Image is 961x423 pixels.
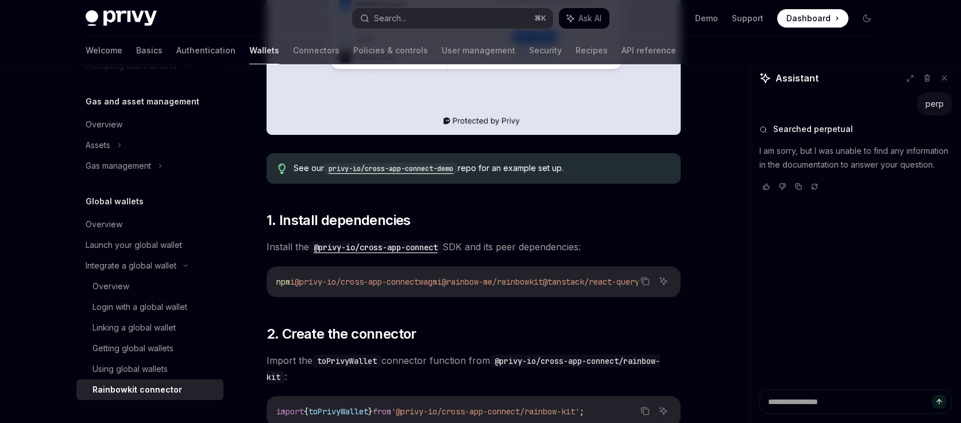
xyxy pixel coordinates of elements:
div: Rainbowkit connector [92,383,182,397]
span: { [304,406,308,417]
a: Getting global wallets [76,338,223,359]
a: privy-io/cross-app-connect-demo [324,163,458,173]
div: Assets [86,138,110,152]
a: Login with a global wallet [76,297,223,317]
a: @privy-io/cross-app-connect [309,241,442,253]
a: Support [732,13,763,24]
a: Authentication [176,37,236,64]
span: import [276,406,304,417]
span: Import the connector function from : [267,352,681,385]
button: Searched perpetual [759,123,952,135]
button: Copy the contents from the code block [638,403,653,418]
code: toPrivyWallet [312,355,381,367]
button: Toggle dark mode [858,9,876,28]
span: Ask AI [578,13,601,24]
span: @tanstack/react-query [543,277,639,287]
div: Overview [86,218,122,231]
div: perp [925,98,944,110]
span: @rainbow-me/rainbowkit [442,277,543,287]
div: Login with a global wallet [92,300,187,314]
code: @privy-io/cross-app-connect [309,241,442,254]
a: User management [442,37,515,64]
a: Recipes [576,37,608,64]
a: Basics [136,37,163,64]
div: Search... [374,11,406,25]
span: i [290,277,295,287]
code: privy-io/cross-app-connect-demo [324,163,458,174]
span: ⌘ K [534,14,546,23]
span: wagmi [419,277,442,287]
span: Install the SDK and its peer dependencies: [267,239,681,255]
span: } [368,406,373,417]
div: Integrate a global wallet [86,259,176,273]
a: Policies & controls [353,37,428,64]
a: Connectors [293,37,339,64]
a: API reference [622,37,676,64]
span: from [373,406,391,417]
img: dark logo [86,10,157,26]
div: Launch your global wallet [86,238,182,252]
h5: Global wallets [86,195,144,208]
span: npm [276,277,290,287]
svg: Tip [278,164,286,174]
span: Dashboard [786,13,831,24]
span: See our repo for an example set up. [294,162,669,174]
span: Searched perpetual [773,123,853,135]
div: Using global wallets [92,362,168,376]
a: Dashboard [777,9,848,28]
button: Ask AI [656,274,671,289]
div: Overview [92,280,129,293]
a: Overview [76,114,223,135]
a: Demo [695,13,718,24]
a: Security [529,37,562,64]
div: Overview [86,118,122,131]
a: Using global wallets [76,359,223,379]
a: Linking a global wallet [76,317,223,338]
p: I am sorry, but I was unable to find any information in the documentation to answer your question. [759,144,952,172]
a: Wallets [249,37,279,64]
div: Linking a global wallet [92,321,176,335]
span: @privy-io/cross-app-connect [295,277,419,287]
span: ; [580,406,584,417]
code: @privy-io/cross-app-connect/rainbow-kit [267,355,660,383]
button: Copy the contents from the code block [638,274,653,289]
a: Launch your global wallet [76,235,223,255]
a: Overview [76,276,223,297]
button: Search...⌘K [352,8,553,29]
a: Overview [76,214,223,235]
div: Gas management [86,159,151,173]
span: Assistant [775,71,819,85]
span: '@privy-io/cross-app-connect/rainbow-kit' [391,406,580,417]
button: Ask AI [656,403,671,418]
span: 2. Create the connector [267,325,416,343]
div: Getting global wallets [92,341,173,355]
span: toPrivyWallet [308,406,368,417]
h5: Gas and asset management [86,95,199,108]
button: Send message [932,395,946,409]
button: Ask AI [559,8,609,29]
a: Welcome [86,37,122,64]
span: 1. Install dependencies [267,211,411,230]
a: Rainbowkit connector [76,379,223,400]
